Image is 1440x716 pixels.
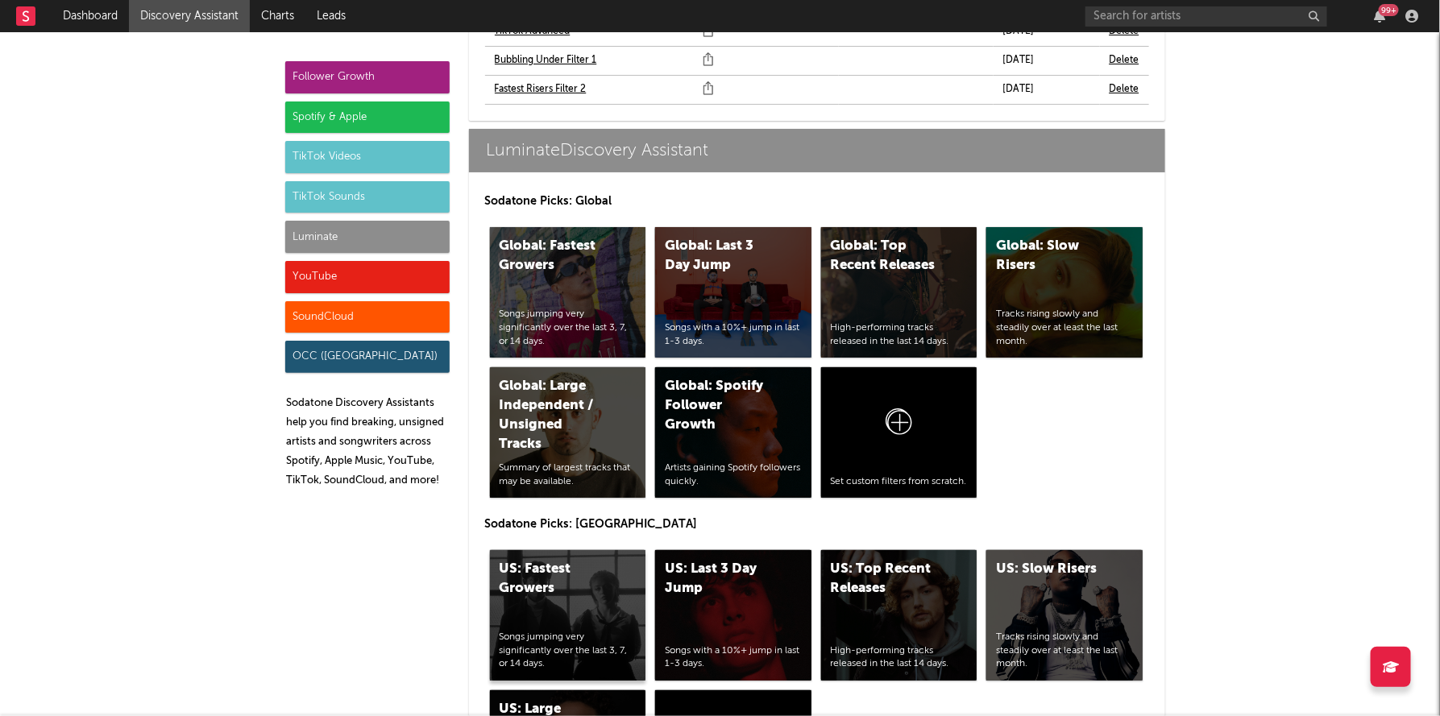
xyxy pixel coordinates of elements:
[1085,6,1327,27] input: Search for artists
[285,341,450,373] div: OCC ([GEOGRAPHIC_DATA])
[1100,75,1149,104] td: Delete
[469,129,1165,172] a: LuminateDiscovery Assistant
[1379,4,1399,16] div: 99 +
[285,221,450,253] div: Luminate
[994,46,1100,75] td: [DATE]
[831,560,940,598] div: US: Top Recent Releases
[665,237,774,275] div: Global: Last 3 Day Jump
[831,237,940,275] div: Global: Top Recent Releases
[831,644,968,672] div: High-performing tracks released in the last 14 days.
[665,321,802,349] div: Songs with a 10%+ jump in last 1-3 days.
[485,515,1149,534] p: Sodatone Picks: [GEOGRAPHIC_DATA]
[285,61,450,93] div: Follower Growth
[996,631,1133,671] div: Tracks rising slowly and steadily over at least the last month.
[490,550,646,681] a: US: Fastest GrowersSongs jumping very significantly over the last 3, 7, or 14 days.
[495,51,597,70] a: Bubbling Under Filter 1
[495,80,587,99] a: Fastest Risers Filter 2
[831,475,968,489] div: Set custom filters from scratch.
[500,461,637,489] div: Summary of largest tracks that may be available.
[285,261,450,293] div: YouTube
[500,631,637,671] div: Songs jumping very significantly over the last 3, 7, or 14 days.
[994,75,1100,104] td: [DATE]
[500,237,609,275] div: Global: Fastest Growers
[500,308,637,348] div: Songs jumping very significantly over the last 3, 7, or 14 days.
[821,227,977,358] a: Global: Top Recent ReleasesHigh-performing tracks released in the last 14 days.
[285,141,450,173] div: TikTok Videos
[996,237,1106,275] div: Global: Slow Risers
[500,377,609,454] div: Global: Large Independent / Unsigned Tracks
[1374,10,1385,23] button: 99+
[665,644,802,672] div: Songs with a 10%+ jump in last 1-3 days.
[655,367,811,498] a: Global: Spotify Follower GrowthArtists gaining Spotify followers quickly.
[285,301,450,333] div: SoundCloud
[655,550,811,681] a: US: Last 3 Day JumpSongs with a 10%+ jump in last 1-3 days.
[665,377,774,435] div: Global: Spotify Follower Growth
[285,181,450,213] div: TikTok Sounds
[655,227,811,358] a: Global: Last 3 Day JumpSongs with a 10%+ jump in last 1-3 days.
[665,560,774,598] div: US: Last 3 Day Jump
[996,560,1106,579] div: US: Slow Risers
[986,550,1143,681] a: US: Slow RisersTracks rising slowly and steadily over at least the last month.
[287,394,450,490] p: Sodatone Discovery Assistants help you find breaking, unsigned artists and songwriters across Spo...
[485,192,1149,211] p: Sodatone Picks: Global
[490,227,646,358] a: Global: Fastest GrowersSongs jumping very significantly over the last 3, 7, or 14 days.
[996,308,1133,348] div: Tracks rising slowly and steadily over at least the last month.
[986,227,1143,358] a: Global: Slow RisersTracks rising slowly and steadily over at least the last month.
[831,321,968,349] div: High-performing tracks released in the last 14 days.
[285,101,450,134] div: Spotify & Apple
[821,550,977,681] a: US: Top Recent ReleasesHigh-performing tracks released in the last 14 days.
[821,367,977,498] a: Set custom filters from scratch.
[1100,46,1149,75] td: Delete
[665,461,802,489] div: Artists gaining Spotify followers quickly.
[500,560,609,598] div: US: Fastest Growers
[490,367,646,498] a: Global: Large Independent / Unsigned TracksSummary of largest tracks that may be available.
